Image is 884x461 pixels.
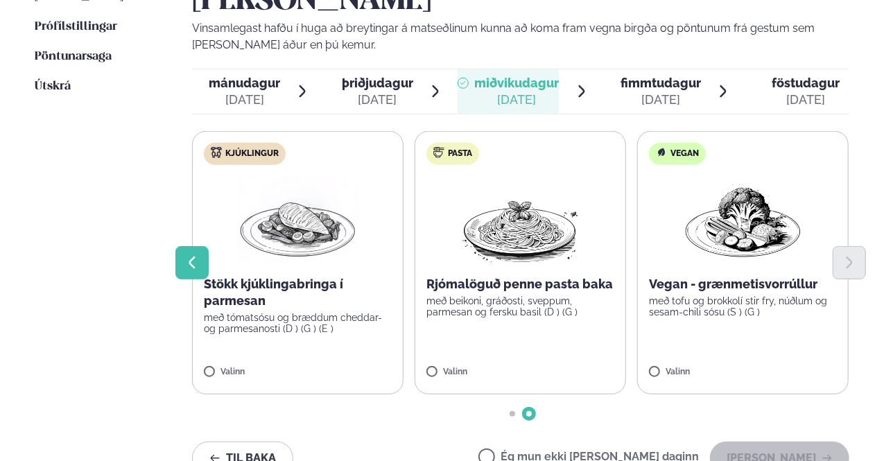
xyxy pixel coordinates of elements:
button: Next slide [833,246,866,279]
p: með tofu og brokkolí stir fry, núðlum og sesam-chili sósu (S ) (G ) [649,295,837,318]
img: Chicken-breast.png [237,176,359,265]
span: Vegan [670,148,699,159]
img: Vegan.png [682,176,804,265]
a: Útskrá [35,78,71,95]
span: Kjúklingur [225,148,279,159]
span: Pöntunarsaga [35,51,112,62]
div: [DATE] [621,92,701,108]
p: Rjómalöguð penne pasta baka [426,276,614,293]
a: Prófílstillingar [35,19,117,35]
span: fimmtudagur [621,76,701,90]
span: Go to slide 1 [510,411,515,417]
span: Pasta [448,148,472,159]
span: miðvikudagur [474,76,559,90]
img: Vegan.svg [656,147,667,158]
span: þriðjudagur [342,76,413,90]
p: með tómatsósu og bræddum cheddar- og parmesanosti (D ) (G ) (E ) [204,312,392,334]
span: Go to slide 2 [526,411,532,417]
span: mánudagur [209,76,280,90]
a: Pöntunarsaga [35,49,112,65]
span: Prófílstillingar [35,21,117,33]
p: með beikoni, gráðosti, sveppum, parmesan og fersku basil (D ) (G ) [426,295,614,318]
div: [DATE] [342,92,413,108]
button: Previous slide [175,246,209,279]
img: Spagetti.png [460,176,582,265]
span: Útskrá [35,80,71,92]
div: [DATE] [209,92,280,108]
div: [DATE] [474,92,559,108]
p: Vegan - grænmetisvorrúllur [649,276,837,293]
img: pasta.svg [433,147,444,158]
span: föstudagur [772,76,840,90]
p: Stökk kjúklingabringa í parmesan [204,276,392,309]
img: chicken.svg [211,147,222,158]
p: Vinsamlegast hafðu í huga að breytingar á matseðlinum kunna að koma fram vegna birgða og pöntunum... [192,20,849,53]
div: [DATE] [772,92,840,108]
